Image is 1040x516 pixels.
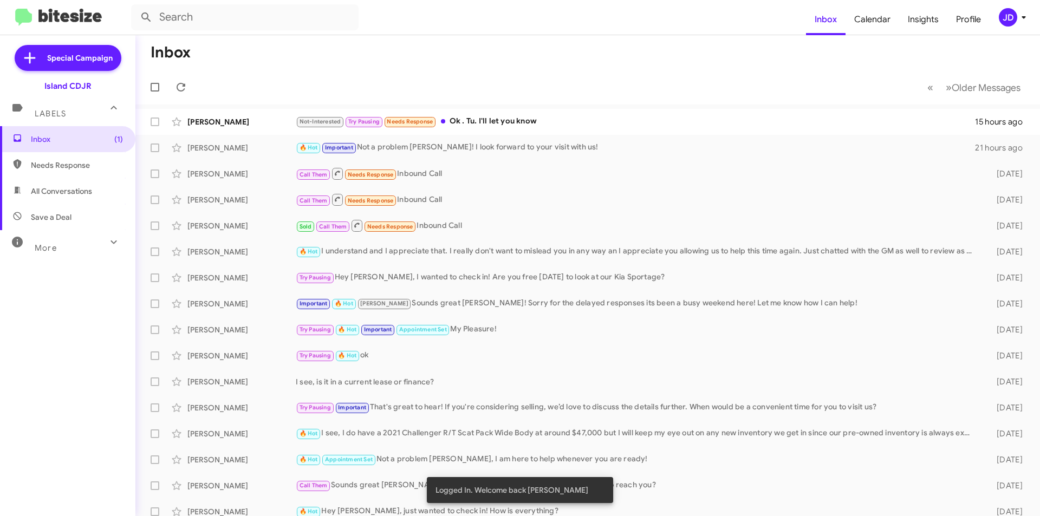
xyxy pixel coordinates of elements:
[187,220,296,231] div: [PERSON_NAME]
[296,427,979,440] div: I see, I do have a 2021 Challenger R/T Scat Pack Wide Body at around $47,000 but I will keep my e...
[114,134,123,145] span: (1)
[296,453,979,466] div: Not a problem [PERSON_NAME], I am here to help whenever you are ready!
[187,272,296,283] div: [PERSON_NAME]
[187,246,296,257] div: [PERSON_NAME]
[35,109,66,119] span: Labels
[399,326,447,333] span: Appointment Set
[300,508,318,515] span: 🔥 Hot
[979,220,1031,231] div: [DATE]
[296,141,975,154] div: Not a problem [PERSON_NAME]! I look forward to your visit with us!
[979,168,1031,179] div: [DATE]
[296,401,979,414] div: That's great to hear! If you're considering selling, we’d love to discuss the details further. Wh...
[979,454,1031,465] div: [DATE]
[387,118,433,125] span: Needs Response
[979,428,1031,439] div: [DATE]
[296,167,979,180] div: Inbound Call
[187,142,296,153] div: [PERSON_NAME]
[335,300,353,307] span: 🔥 Hot
[975,116,1031,127] div: 15 hours ago
[300,118,341,125] span: Not-Interested
[300,144,318,151] span: 🔥 Hot
[899,4,947,35] a: Insights
[296,271,979,284] div: Hey [PERSON_NAME], I wanted to check in! Are you free [DATE] to look at our Kia Sportage?
[325,144,353,151] span: Important
[296,376,979,387] div: I see, is it in a current lease or finance?
[947,4,990,35] a: Profile
[338,326,356,333] span: 🔥 Hot
[44,81,92,92] div: Island CDJR
[846,4,899,35] a: Calendar
[946,81,952,94] span: »
[348,171,394,178] span: Needs Response
[990,8,1028,27] button: JD
[300,456,318,463] span: 🔥 Hot
[921,76,940,99] button: Previous
[187,454,296,465] div: [PERSON_NAME]
[31,160,123,171] span: Needs Response
[435,485,588,495] span: Logged In. Welcome back [PERSON_NAME]
[300,430,318,437] span: 🔥 Hot
[927,81,933,94] span: «
[300,171,328,178] span: Call Them
[35,243,57,253] span: More
[921,76,1027,99] nav: Page navigation example
[939,76,1027,99] button: Next
[979,350,1031,361] div: [DATE]
[319,223,347,230] span: Call Them
[360,300,408,307] span: [PERSON_NAME]
[31,212,71,223] span: Save a Deal
[952,82,1020,94] span: Older Messages
[187,116,296,127] div: [PERSON_NAME]
[187,168,296,179] div: [PERSON_NAME]
[300,248,318,255] span: 🔥 Hot
[300,300,328,307] span: Important
[187,298,296,309] div: [PERSON_NAME]
[300,326,331,333] span: Try Pausing
[31,134,123,145] span: Inbox
[31,186,92,197] span: All Conversations
[975,142,1031,153] div: 21 hours ago
[296,193,979,206] div: Inbound Call
[300,274,331,281] span: Try Pausing
[300,223,312,230] span: Sold
[300,482,328,489] span: Call Them
[47,53,113,63] span: Special Campaign
[348,118,380,125] span: Try Pausing
[367,223,413,230] span: Needs Response
[979,480,1031,491] div: [DATE]
[187,350,296,361] div: [PERSON_NAME]
[979,402,1031,413] div: [DATE]
[296,115,975,128] div: Ok . Tu. I'll let you know
[979,298,1031,309] div: [DATE]
[187,402,296,413] div: [PERSON_NAME]
[187,376,296,387] div: [PERSON_NAME]
[325,456,373,463] span: Appointment Set
[979,324,1031,335] div: [DATE]
[364,326,392,333] span: Important
[296,323,979,336] div: My Pleasure!
[979,376,1031,387] div: [DATE]
[806,4,846,35] a: Inbox
[999,8,1017,27] div: JD
[300,197,328,204] span: Call Them
[979,194,1031,205] div: [DATE]
[300,352,331,359] span: Try Pausing
[187,480,296,491] div: [PERSON_NAME]
[348,197,394,204] span: Needs Response
[338,352,356,359] span: 🔥 Hot
[296,349,979,362] div: ok
[15,45,121,71] a: Special Campaign
[151,44,191,61] h1: Inbox
[187,194,296,205] div: [PERSON_NAME]
[296,219,979,232] div: Inbound Call
[296,479,979,492] div: Sounds great [PERSON_NAME], I had notified [PERSON_NAME]. Was he able to reach you?
[131,4,359,30] input: Search
[979,246,1031,257] div: [DATE]
[187,428,296,439] div: [PERSON_NAME]
[296,245,979,258] div: I understand and I appreciate that. I really don't want to mislead you in any way an I appreciate...
[300,404,331,411] span: Try Pausing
